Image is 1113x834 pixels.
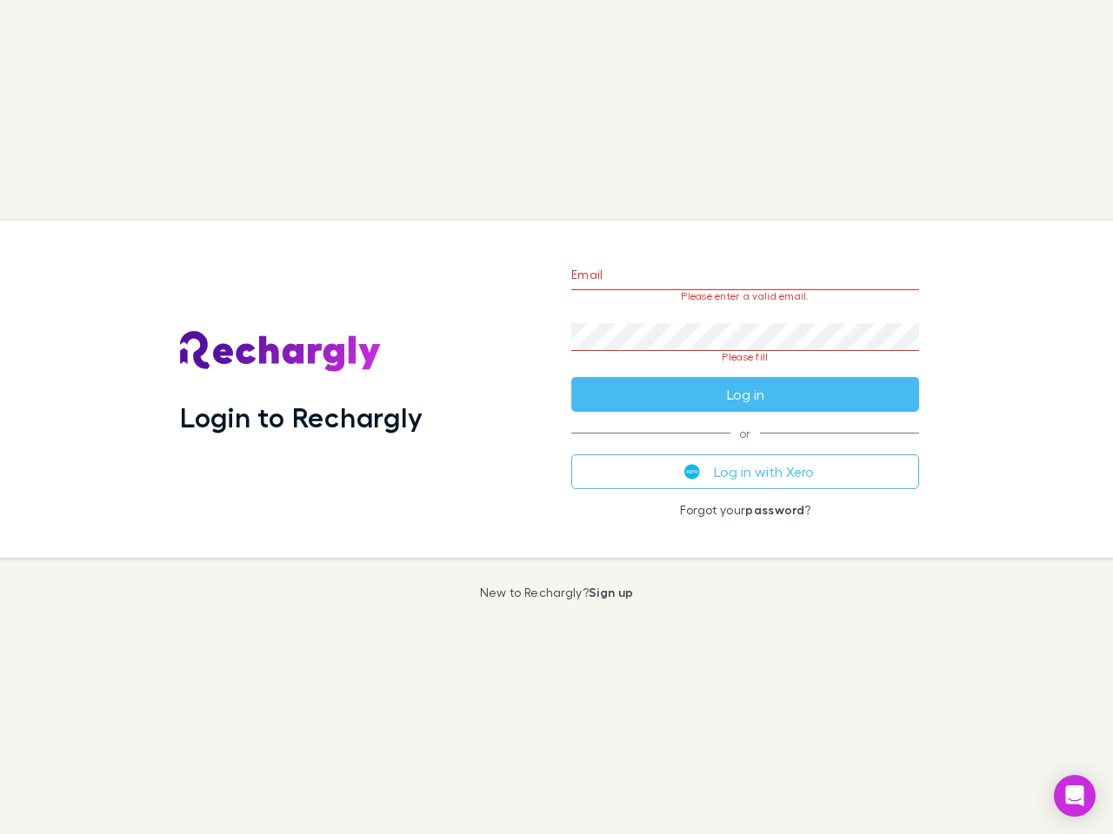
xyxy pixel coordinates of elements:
a: Sign up [589,585,633,599]
span: or [571,433,919,434]
p: Please enter a valid email. [571,290,919,302]
img: Rechargly's Logo [180,331,382,373]
h1: Login to Rechargly [180,400,423,434]
button: Log in [571,377,919,412]
a: password [745,502,804,517]
div: Open Intercom Messenger [1054,775,1096,817]
p: New to Rechargly? [480,586,634,599]
img: Xero's logo [684,464,700,480]
p: Forgot your ? [571,503,919,517]
p: Please fill [571,351,919,363]
button: Log in with Xero [571,454,919,489]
